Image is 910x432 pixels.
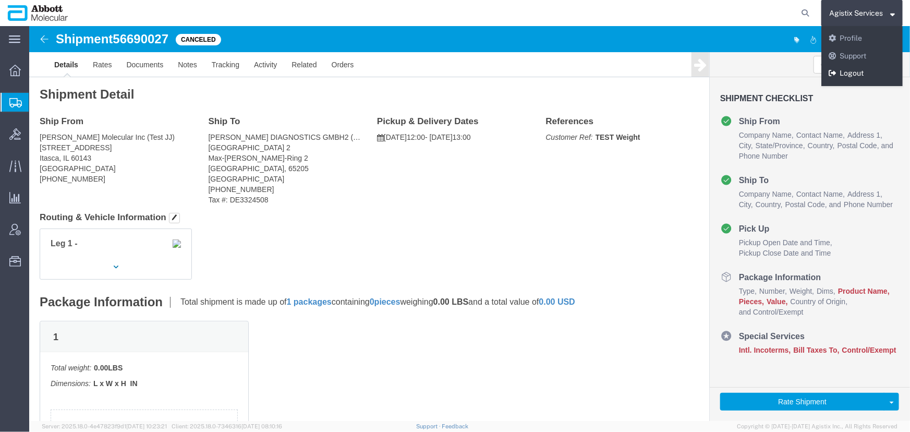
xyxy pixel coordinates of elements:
span: Copyright © [DATE]-[DATE] Agistix Inc., All Rights Reserved [737,422,897,431]
img: logo [7,5,68,21]
a: Feedback [442,423,469,429]
a: Profile [821,30,903,47]
span: [DATE] 10:23:21 [126,423,167,429]
button: Agistix Services [829,7,895,19]
span: [DATE] 08:10:16 [241,423,282,429]
a: Logout [821,65,903,82]
span: Server: 2025.18.0-4e47823f9d1 [42,423,167,429]
a: Support [821,47,903,65]
iframe: To enrich screen reader interactions, please activate Accessibility in Grammarly extension settings [29,26,910,421]
a: Support [416,423,442,429]
span: Client: 2025.18.0-7346316 [172,423,282,429]
span: Agistix Services [829,7,883,19]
